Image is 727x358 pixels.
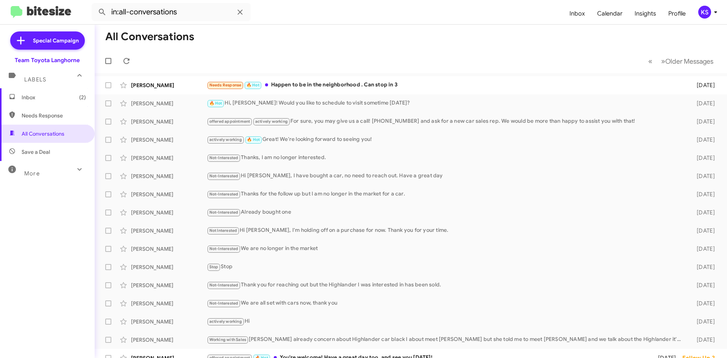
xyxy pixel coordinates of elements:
[644,53,718,69] nav: Page navigation example
[207,117,685,126] div: For sure, you may give us a call! [PHONE_NUMBER] and ask for a new car sales rep. We would be mor...
[644,53,657,69] button: Previous
[131,245,207,253] div: [PERSON_NAME]
[255,119,288,124] span: actively working
[207,244,685,253] div: We are no longer in the market
[22,148,50,156] span: Save a Deal
[685,172,721,180] div: [DATE]
[105,31,194,43] h1: All Conversations
[209,337,246,342] span: Working with Sales
[131,100,207,107] div: [PERSON_NAME]
[92,3,251,21] input: Search
[657,53,718,69] button: Next
[209,137,242,142] span: actively working
[685,154,721,162] div: [DATE]
[207,281,685,289] div: Thank you for reaching out but the Highlander I was interested in has been sold.
[685,227,721,234] div: [DATE]
[662,3,692,25] a: Profile
[207,81,685,89] div: Happen to be in the neighborhood . Can stop in 3
[209,174,239,178] span: Not-Interested
[33,37,79,44] span: Special Campaign
[131,263,207,271] div: [PERSON_NAME]
[207,335,685,344] div: [PERSON_NAME] already concern about Highlander car black I about meet [PERSON_NAME] but she told ...
[246,83,259,88] span: 🔥 Hot
[209,101,222,106] span: 🔥 Hot
[22,94,86,101] span: Inbox
[207,99,685,108] div: Hi, [PERSON_NAME]! Would you like to schedule to visit sometime [DATE]?
[698,6,711,19] div: KS
[131,318,207,325] div: [PERSON_NAME]
[131,81,207,89] div: [PERSON_NAME]
[207,208,685,217] div: Already bought one
[563,3,591,25] a: Inbox
[15,56,80,64] div: Team Toyota Langhorne
[131,118,207,125] div: [PERSON_NAME]
[209,264,218,269] span: Stop
[209,246,239,251] span: Not-Interested
[207,317,685,326] div: Hi
[685,118,721,125] div: [DATE]
[685,245,721,253] div: [DATE]
[209,228,237,233] span: Not Interested
[209,210,239,215] span: Not-Interested
[131,191,207,198] div: [PERSON_NAME]
[207,226,685,235] div: Hi [PERSON_NAME], I'm holding off on a purchase for now. Thank you for your time.
[685,191,721,198] div: [DATE]
[591,3,629,25] a: Calendar
[209,301,239,306] span: Not-Interested
[685,209,721,216] div: [DATE]
[685,300,721,307] div: [DATE]
[209,283,239,288] span: Not-Interested
[209,319,242,324] span: actively working
[131,300,207,307] div: [PERSON_NAME]
[79,94,86,101] span: (2)
[207,153,685,162] div: Thanks, I am no longer interested.
[207,190,685,199] div: Thanks for the follow up but I am no longer in the market for a car.
[131,154,207,162] div: [PERSON_NAME]
[685,336,721,344] div: [DATE]
[131,209,207,216] div: [PERSON_NAME]
[24,170,40,177] span: More
[665,57,713,66] span: Older Messages
[209,119,250,124] span: offered appointment
[207,263,685,271] div: Stop
[247,137,260,142] span: 🔥 Hot
[685,281,721,289] div: [DATE]
[131,281,207,289] div: [PERSON_NAME]
[131,172,207,180] div: [PERSON_NAME]
[207,299,685,308] div: We are all set with cars now, thank you
[207,135,685,144] div: Great! We're looking forward to seeing you!
[207,172,685,180] div: Hi [PERSON_NAME], I have bought a car, no need to reach out. Have a great day
[131,336,207,344] div: [PERSON_NAME]
[22,112,86,119] span: Needs Response
[685,136,721,144] div: [DATE]
[209,155,239,160] span: Not-Interested
[685,318,721,325] div: [DATE]
[648,56,652,66] span: «
[661,56,665,66] span: »
[685,81,721,89] div: [DATE]
[692,6,719,19] button: KS
[22,130,64,138] span: All Conversations
[209,192,239,197] span: Not-Interested
[131,136,207,144] div: [PERSON_NAME]
[629,3,662,25] a: Insights
[209,83,242,88] span: Needs Response
[24,76,46,83] span: Labels
[685,100,721,107] div: [DATE]
[685,263,721,271] div: [DATE]
[10,31,85,50] a: Special Campaign
[131,227,207,234] div: [PERSON_NAME]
